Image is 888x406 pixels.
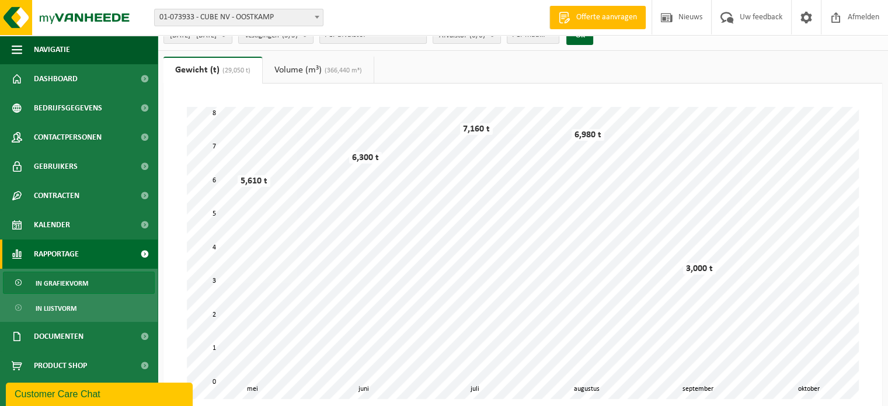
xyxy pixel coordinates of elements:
span: In lijstvorm [36,297,76,320]
span: (366,440 m³) [322,67,362,74]
a: In grafiekvorm [3,272,155,294]
span: Gebruikers [34,152,78,181]
button: OK [566,26,593,45]
span: Contactpersonen [34,123,102,152]
div: 6,980 t [572,129,604,141]
span: Afvalstof [439,27,485,44]
span: Vestigingen [245,27,298,44]
span: Product Shop [34,351,87,380]
span: Offerte aanvragen [573,12,640,23]
a: In lijstvorm [3,297,155,319]
span: Dashboard [34,64,78,93]
a: Offerte aanvragen [549,6,646,29]
div: 3,000 t [683,263,716,275]
span: (29,050 t) [220,67,250,74]
span: 01-073933 - CUBE NV - OOSTKAMP [155,9,323,26]
span: Documenten [34,322,83,351]
span: Navigatie [34,35,70,64]
span: [DATE] - [DATE] [170,27,217,44]
span: 01-073933 - CUBE NV - OOSTKAMP [154,9,323,26]
span: Contracten [34,181,79,210]
span: Bedrijfsgegevens [34,93,102,123]
span: In grafiekvorm [36,272,88,294]
div: 7,160 t [460,123,493,135]
span: Rapportage [34,240,79,269]
div: 5,610 t [238,175,270,187]
div: 6,300 t [349,152,382,164]
a: Gewicht (t) [163,57,262,84]
a: Volume (m³) [263,57,374,84]
span: Kalender [34,210,70,240]
iframe: chat widget [6,380,195,406]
